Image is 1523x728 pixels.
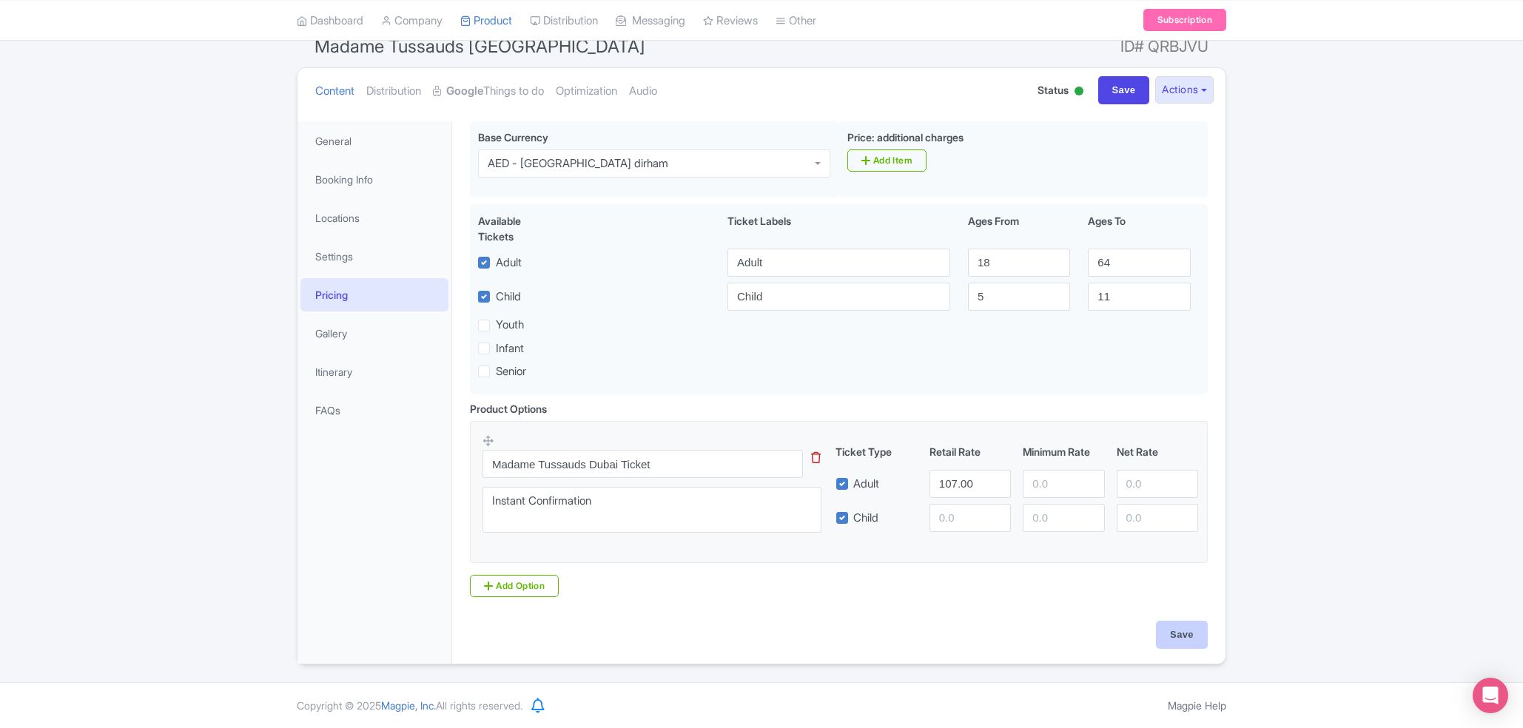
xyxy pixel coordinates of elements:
a: FAQs [300,394,448,427]
span: Magpie, Inc. [381,699,436,712]
div: Minimum Rate [1017,444,1110,459]
a: General [300,124,448,158]
div: Net Rate [1111,444,1204,459]
a: Booking Info [300,163,448,196]
label: Adult [854,476,880,493]
div: Ticket Labels [719,213,959,244]
a: Add Item [847,149,927,172]
input: 0.0 [1117,470,1198,498]
input: Option Name [483,450,803,478]
div: AED - [GEOGRAPHIC_DATA] dirham [488,157,668,170]
label: Child [854,510,879,527]
div: Ages From [959,213,1079,244]
span: ID# QRBJVU [1120,32,1208,61]
label: Infant [496,340,524,357]
a: GoogleThings to do [433,68,544,115]
a: Subscription [1143,9,1226,31]
input: Save [1098,76,1150,104]
a: Magpie Help [1168,699,1226,712]
a: Add Option [470,575,559,597]
input: 0.0 [929,504,1011,532]
label: Child [496,289,521,306]
span: Status [1038,82,1069,98]
input: Save [1156,621,1208,649]
span: Base Currency [478,131,548,144]
div: Ticket Type [830,444,924,459]
input: 0.0 [1117,504,1198,532]
label: Senior [496,363,526,380]
input: 0.0 [1023,504,1104,532]
a: Itinerary [300,355,448,388]
a: Gallery [300,317,448,350]
div: Ages To [1079,213,1199,244]
label: Adult [496,255,522,272]
input: Adult [727,249,950,277]
a: Pricing [300,278,448,311]
input: 0.0 [1023,470,1104,498]
span: Madame Tussauds [GEOGRAPHIC_DATA] [315,36,645,57]
a: Optimization [556,68,617,115]
a: Distribution [366,68,421,115]
a: Settings [300,240,448,273]
div: Retail Rate [924,444,1017,459]
textarea: Instant Confirmation [483,487,821,533]
label: Youth [496,317,524,334]
a: Audio [629,68,657,115]
a: Content [315,68,354,115]
input: Child [727,283,950,311]
a: Locations [300,201,448,235]
div: Open Intercom Messenger [1473,678,1508,713]
button: Actions [1155,76,1214,104]
div: Available Tickets [478,213,558,244]
div: Product Options [470,401,547,417]
label: Price: additional charges [847,129,964,145]
div: Active [1072,81,1086,104]
div: Copyright © 2025 All rights reserved. [288,698,531,713]
input: 0.0 [929,470,1011,498]
strong: Google [446,83,483,100]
